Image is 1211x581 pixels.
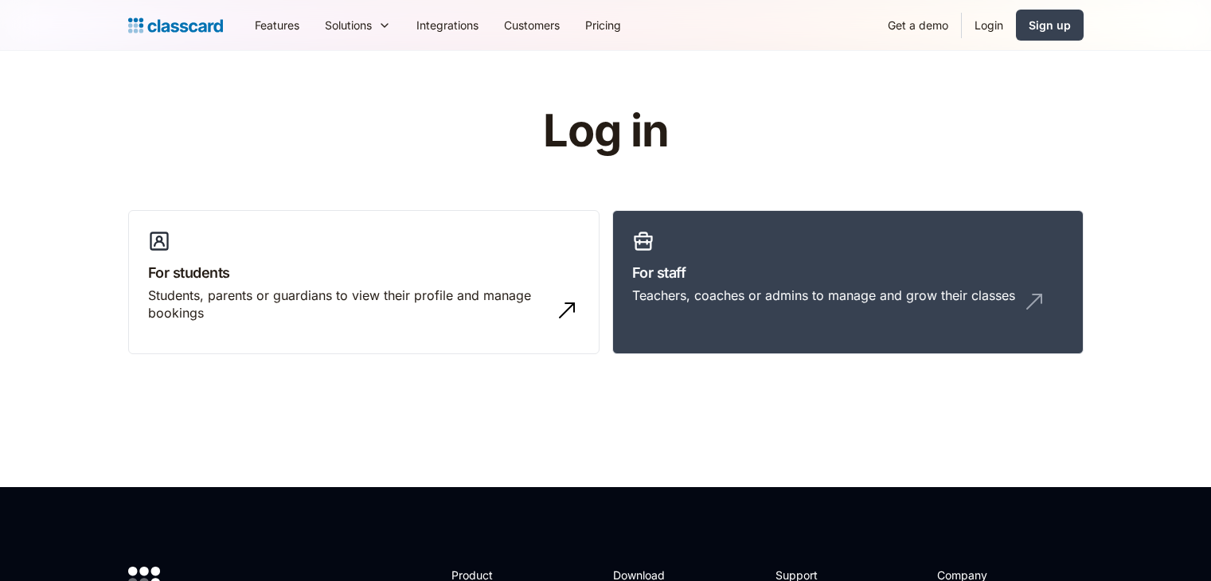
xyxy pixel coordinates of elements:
[148,287,548,322] div: Students, parents or guardians to view their profile and manage bookings
[325,17,372,33] div: Solutions
[962,7,1016,43] a: Login
[632,262,1064,283] h3: For staff
[353,107,858,156] h1: Log in
[632,287,1015,304] div: Teachers, coaches or admins to manage and grow their classes
[242,7,312,43] a: Features
[875,7,961,43] a: Get a demo
[128,210,600,355] a: For studentsStudents, parents or guardians to view their profile and manage bookings
[1029,17,1071,33] div: Sign up
[612,210,1084,355] a: For staffTeachers, coaches or admins to manage and grow their classes
[312,7,404,43] div: Solutions
[148,262,580,283] h3: For students
[128,14,223,37] a: home
[491,7,572,43] a: Customers
[572,7,634,43] a: Pricing
[1016,10,1084,41] a: Sign up
[404,7,491,43] a: Integrations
